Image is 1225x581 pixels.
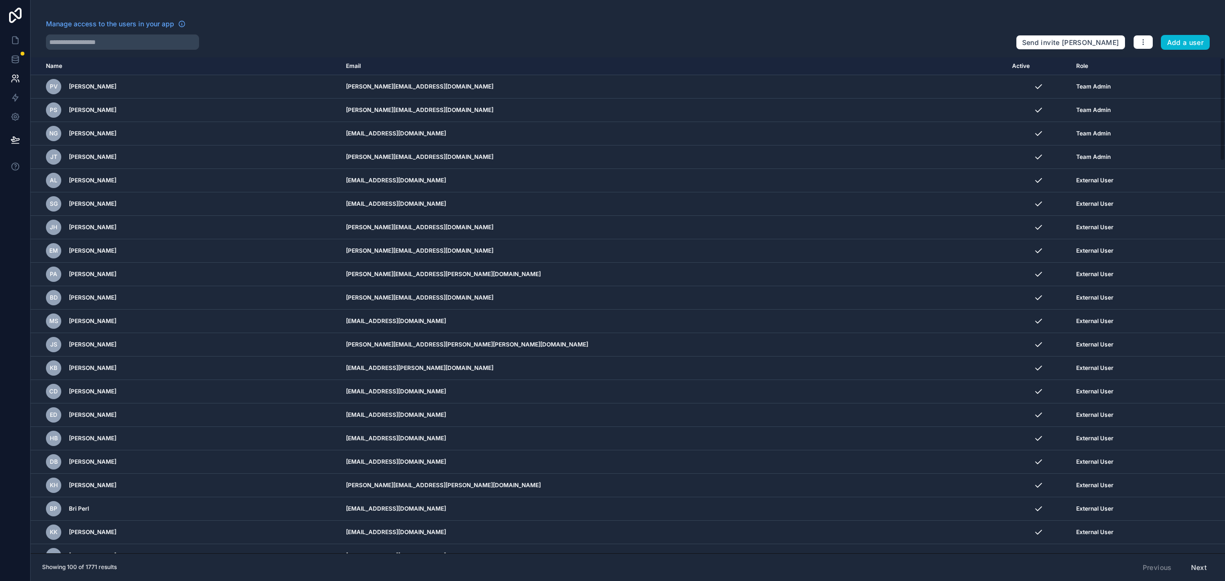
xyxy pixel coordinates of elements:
[69,317,116,325] span: [PERSON_NAME]
[46,19,186,29] a: Manage access to the users in your app
[69,153,116,161] span: [PERSON_NAME]
[1076,552,1114,559] span: External User
[1076,200,1114,208] span: External User
[1076,388,1114,395] span: External User
[31,57,1225,553] div: scrollable content
[340,357,1006,380] td: [EMAIL_ADDRESS][PERSON_NAME][DOMAIN_NAME]
[49,130,58,137] span: NG
[340,216,1006,239] td: [PERSON_NAME][EMAIL_ADDRESS][DOMAIN_NAME]
[340,333,1006,357] td: [PERSON_NAME][EMAIL_ADDRESS][PERSON_NAME][PERSON_NAME][DOMAIN_NAME]
[340,286,1006,310] td: [PERSON_NAME][EMAIL_ADDRESS][DOMAIN_NAME]
[69,223,116,231] span: [PERSON_NAME]
[340,427,1006,450] td: [EMAIL_ADDRESS][DOMAIN_NAME]
[50,177,57,184] span: AL
[69,294,116,302] span: [PERSON_NAME]
[340,145,1006,169] td: [PERSON_NAME][EMAIL_ADDRESS][DOMAIN_NAME]
[1006,57,1071,75] th: Active
[1076,247,1114,255] span: External User
[50,552,58,559] span: AB
[1076,83,1111,90] span: Team Admin
[50,200,58,208] span: SG
[340,403,1006,427] td: [EMAIL_ADDRESS][DOMAIN_NAME]
[340,521,1006,544] td: [EMAIL_ADDRESS][DOMAIN_NAME]
[69,106,116,114] span: [PERSON_NAME]
[1076,270,1114,278] span: External User
[1076,505,1114,513] span: External User
[69,481,116,489] span: [PERSON_NAME]
[69,130,116,137] span: [PERSON_NAME]
[1076,223,1114,231] span: External User
[340,497,1006,521] td: [EMAIL_ADDRESS][DOMAIN_NAME]
[50,505,57,513] span: BP
[69,341,116,348] span: [PERSON_NAME]
[1076,481,1114,489] span: External User
[1161,35,1210,50] button: Add a user
[1076,435,1114,442] span: External User
[340,99,1006,122] td: [PERSON_NAME][EMAIL_ADDRESS][DOMAIN_NAME]
[340,57,1006,75] th: Email
[1076,177,1114,184] span: External User
[1076,528,1114,536] span: External User
[1184,559,1214,576] button: Next
[69,552,116,559] span: [PERSON_NAME]
[50,83,58,90] span: PV
[69,200,116,208] span: [PERSON_NAME]
[1076,130,1111,137] span: Team Admin
[69,388,116,395] span: [PERSON_NAME]
[1076,106,1111,114] span: Team Admin
[340,450,1006,474] td: [EMAIL_ADDRESS][DOMAIN_NAME]
[31,57,340,75] th: Name
[69,247,116,255] span: [PERSON_NAME]
[49,247,58,255] span: EM
[50,223,57,231] span: JH
[1076,153,1111,161] span: Team Admin
[69,364,116,372] span: [PERSON_NAME]
[50,435,58,442] span: HB
[69,270,116,278] span: [PERSON_NAME]
[46,19,174,29] span: Manage access to the users in your app
[340,122,1006,145] td: [EMAIL_ADDRESS][DOMAIN_NAME]
[1076,317,1114,325] span: External User
[69,505,89,513] span: Bri Perl
[1076,294,1114,302] span: External User
[340,263,1006,286] td: [PERSON_NAME][EMAIL_ADDRESS][PERSON_NAME][DOMAIN_NAME]
[50,106,57,114] span: PS
[50,411,57,419] span: ED
[1076,458,1114,466] span: External User
[69,458,116,466] span: [PERSON_NAME]
[50,364,57,372] span: KB
[50,341,57,348] span: JS
[50,153,57,161] span: JT
[1076,364,1114,372] span: External User
[42,563,117,571] span: Showing 100 of 1771 results
[340,474,1006,497] td: [PERSON_NAME][EMAIL_ADDRESS][PERSON_NAME][DOMAIN_NAME]
[50,270,57,278] span: PA
[69,177,116,184] span: [PERSON_NAME]
[49,317,58,325] span: MS
[340,192,1006,216] td: [EMAIL_ADDRESS][DOMAIN_NAME]
[340,169,1006,192] td: [EMAIL_ADDRESS][DOMAIN_NAME]
[69,411,116,419] span: [PERSON_NAME]
[1076,411,1114,419] span: External User
[50,481,58,489] span: KH
[50,458,58,466] span: DB
[49,388,58,395] span: CD
[340,75,1006,99] td: [PERSON_NAME][EMAIL_ADDRESS][DOMAIN_NAME]
[50,528,57,536] span: KK
[340,380,1006,403] td: [EMAIL_ADDRESS][DOMAIN_NAME]
[69,83,116,90] span: [PERSON_NAME]
[340,239,1006,263] td: [PERSON_NAME][EMAIL_ADDRESS][DOMAIN_NAME]
[1076,341,1114,348] span: External User
[340,544,1006,568] td: [EMAIL_ADDRESS][DOMAIN_NAME]
[69,528,116,536] span: [PERSON_NAME]
[69,435,116,442] span: [PERSON_NAME]
[50,294,58,302] span: BD
[1016,35,1125,50] button: Send invite [PERSON_NAME]
[1070,57,1178,75] th: Role
[340,310,1006,333] td: [EMAIL_ADDRESS][DOMAIN_NAME]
